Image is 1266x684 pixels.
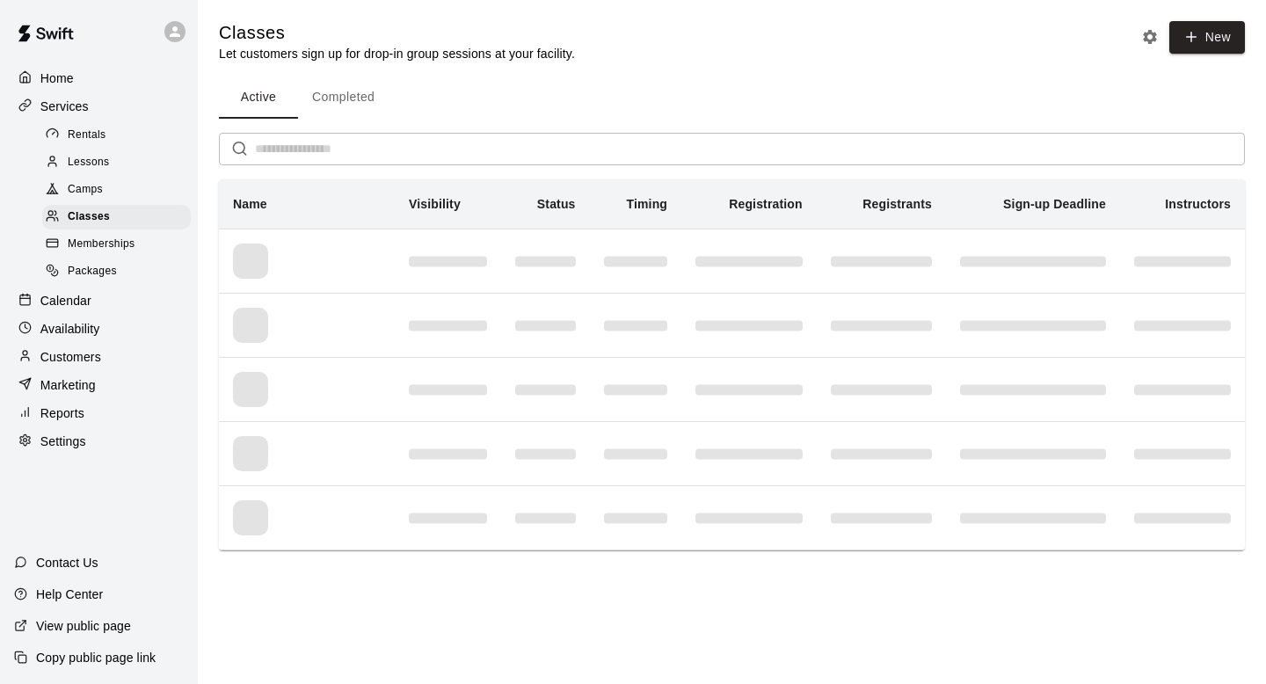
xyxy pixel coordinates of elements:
p: Help Center [36,586,103,603]
p: Marketing [40,376,96,394]
p: View public page [36,617,131,635]
div: Memberships [42,232,191,257]
b: Status [537,197,576,211]
a: Customers [14,344,184,370]
p: Services [40,98,89,115]
b: Sign-up Deadline [1003,197,1106,211]
a: Home [14,65,184,91]
b: Registration [729,197,802,211]
a: Marketing [14,372,184,398]
span: Rentals [68,127,106,144]
p: Home [40,69,74,87]
table: simple table [219,179,1245,550]
span: Classes [68,208,110,226]
a: Classes [42,204,198,231]
span: Lessons [68,154,110,171]
button: Active [219,76,298,119]
b: Name [233,197,267,211]
a: Calendar [14,287,184,314]
p: Calendar [40,292,91,309]
b: Timing [627,197,668,211]
a: Camps [42,177,198,204]
span: Memberships [68,236,135,253]
a: Reports [14,400,184,426]
p: Copy public page link [36,649,156,666]
button: Completed [298,76,389,119]
span: Packages [68,263,117,280]
p: Let customers sign up for drop-in group sessions at your facility. [219,45,575,62]
a: Memberships [42,231,198,258]
p: Contact Us [36,554,98,571]
div: Packages [42,259,191,284]
b: Visibility [409,197,461,211]
button: Classes settings [1137,24,1163,50]
h5: Classes [219,21,575,45]
p: Reports [40,404,84,422]
div: Rentals [42,123,191,148]
p: Settings [40,433,86,450]
div: Camps [42,178,191,202]
a: Services [14,93,184,120]
span: Camps [68,181,103,199]
p: Customers [40,348,101,366]
b: Registrants [862,197,932,211]
div: Lessons [42,150,191,175]
b: Instructors [1165,197,1231,211]
a: Packages [42,258,198,286]
p: Availability [40,320,100,338]
a: Availability [14,316,184,342]
div: Classes [42,205,191,229]
button: New [1169,21,1245,54]
a: Rentals [42,121,198,149]
a: Settings [14,428,184,455]
a: Lessons [42,149,198,176]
